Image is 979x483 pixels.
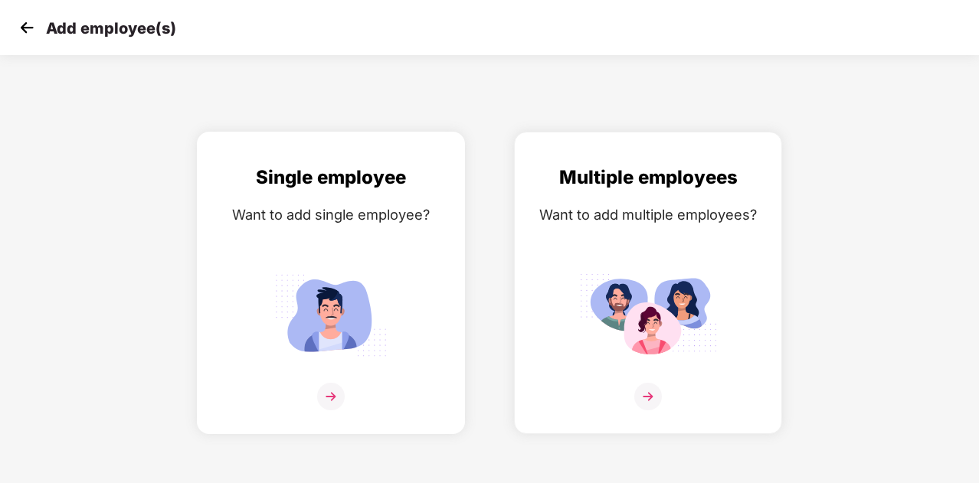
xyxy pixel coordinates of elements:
[262,267,400,363] img: svg+xml;base64,PHN2ZyB4bWxucz0iaHR0cDovL3d3dy53My5vcmcvMjAwMC9zdmciIGlkPSJTaW5nbGVfZW1wbG95ZWUiIH...
[213,204,449,226] div: Want to add single employee?
[530,163,766,192] div: Multiple employees
[634,383,662,410] img: svg+xml;base64,PHN2ZyB4bWxucz0iaHR0cDovL3d3dy53My5vcmcvMjAwMC9zdmciIHdpZHRoPSIzNiIgaGVpZ2h0PSIzNi...
[530,204,766,226] div: Want to add multiple employees?
[213,163,449,192] div: Single employee
[46,19,176,38] p: Add employee(s)
[317,383,345,410] img: svg+xml;base64,PHN2ZyB4bWxucz0iaHR0cDovL3d3dy53My5vcmcvMjAwMC9zdmciIHdpZHRoPSIzNiIgaGVpZ2h0PSIzNi...
[15,16,38,39] img: svg+xml;base64,PHN2ZyB4bWxucz0iaHR0cDovL3d3dy53My5vcmcvMjAwMC9zdmciIHdpZHRoPSIzMCIgaGVpZ2h0PSIzMC...
[579,267,717,363] img: svg+xml;base64,PHN2ZyB4bWxucz0iaHR0cDovL3d3dy53My5vcmcvMjAwMC9zdmciIGlkPSJNdWx0aXBsZV9lbXBsb3llZS...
